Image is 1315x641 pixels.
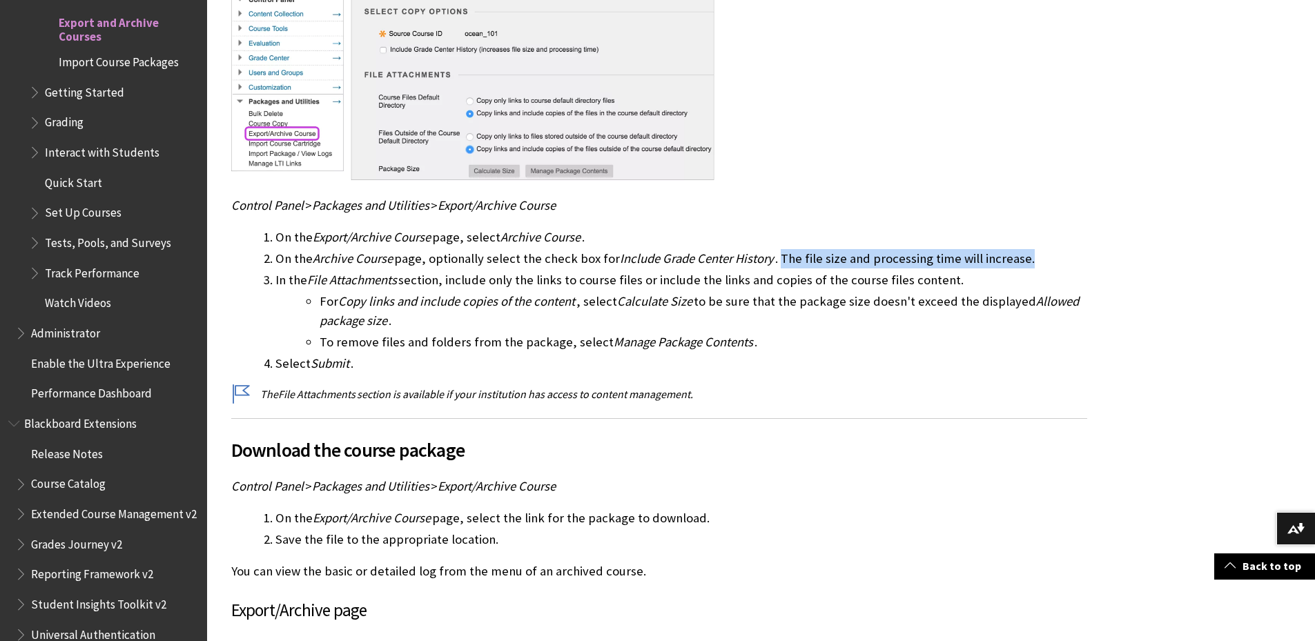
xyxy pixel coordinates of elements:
p: > > [231,197,1087,215]
span: Packages and Utilities [312,478,429,494]
li: In the section, include only the links to course files or include the links and copies of the cou... [275,270,1087,352]
a: Back to top [1214,553,1315,579]
span: Packages and Utilities [312,197,429,213]
span: Manage Package Contents [614,334,753,350]
span: Archive Course [313,250,393,266]
span: Export and Archive Courses [59,11,197,43]
p: You can view the basic or detailed log from the menu of an archived course. [231,562,1087,580]
li: On the page, select the link for the package to download. [275,509,1087,528]
span: Reporting Framework v2 [31,562,153,581]
span: Enable the Ultra Experience [31,352,171,371]
span: Performance Dashboard [31,382,152,401]
span: Tests, Pools, and Surveys [45,231,171,250]
span: Allowed package size [320,293,1079,328]
li: Save the file to the appropriate location. [275,530,1087,549]
span: File Attachments [307,272,397,288]
span: Course Catalog [31,473,106,491]
span: Grading [45,111,84,130]
span: Submit [311,355,349,371]
span: Extended Course Management v2 [31,502,197,521]
span: Set Up Courses [45,201,121,220]
span: Getting Started [45,81,124,99]
span: File Attachments [278,387,355,401]
h3: Export/Archive page [231,598,1087,624]
span: Copy links and include copies of the content [338,293,575,309]
p: The section is available if your institution has access to content management. [231,386,1087,402]
span: Grades Journey v2 [31,533,122,551]
span: Watch Videos [45,292,111,310]
li: For , select to be sure that the package size doesn't exceed the displayed . [320,292,1087,331]
span: Export/Archive Course [438,197,556,213]
span: Import Course Packages [59,50,179,69]
span: Archive Course [500,229,581,245]
span: Calculate Size [617,293,692,309]
span: Export/Archive Course [313,229,431,245]
span: Release Notes [31,442,103,461]
span: Download the course package [231,435,1087,464]
span: Student Insights Toolkit v2 [31,593,166,611]
li: Select . [275,354,1087,373]
span: Export/Archive Course [438,478,556,494]
span: Include Grade Center History [620,250,774,266]
li: On the page, select . [275,228,1087,247]
span: Blackboard Extensions [24,412,137,431]
span: Administrator [31,322,100,340]
span: Export/Archive Course [313,510,431,526]
span: Control Panel [231,478,304,494]
span: Control Panel [231,197,304,213]
span: Track Performance [45,262,139,280]
li: On the page, optionally select the check box for . The file size and processing time will increase. [275,249,1087,268]
li: To remove files and folders from the package, select . [320,333,1087,352]
p: > > [231,477,1087,495]
span: Interact with Students [45,141,159,159]
span: Quick Start [45,171,102,190]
